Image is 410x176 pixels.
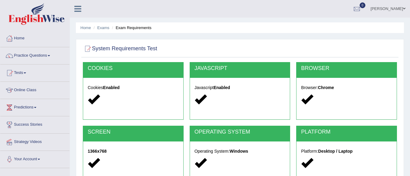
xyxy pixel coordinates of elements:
[103,85,120,90] strong: Enabled
[301,65,392,71] h2: BROWSER
[110,25,151,31] li: Exam Requirements
[0,82,69,97] a: Online Class
[0,47,69,62] a: Practice Questions
[318,149,353,154] strong: Desktop / Laptop
[195,85,286,90] h5: Javascript
[195,149,286,154] h5: Operating System:
[0,116,69,131] a: Success Stories
[88,149,107,154] strong: 1366x768
[0,134,69,149] a: Strategy Videos
[214,85,230,90] strong: Enabled
[0,99,69,114] a: Predictions
[318,85,334,90] strong: Chrome
[230,149,248,154] strong: Windows
[88,129,179,135] h2: SCREEN
[301,149,392,154] h5: Platform:
[0,30,69,45] a: Home
[301,129,392,135] h2: PLATFORM
[0,151,69,166] a: Your Account
[301,85,392,90] h5: Browser:
[195,65,286,71] h2: JAVASCRIPT
[88,85,179,90] h5: Cookies
[360,2,366,8] span: 0
[97,25,110,30] a: Exams
[88,65,179,71] h2: COOKIES
[0,65,69,80] a: Tests
[80,25,91,30] a: Home
[83,44,157,53] h2: System Requirements Test
[195,129,286,135] h2: OPERATING SYSTEM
